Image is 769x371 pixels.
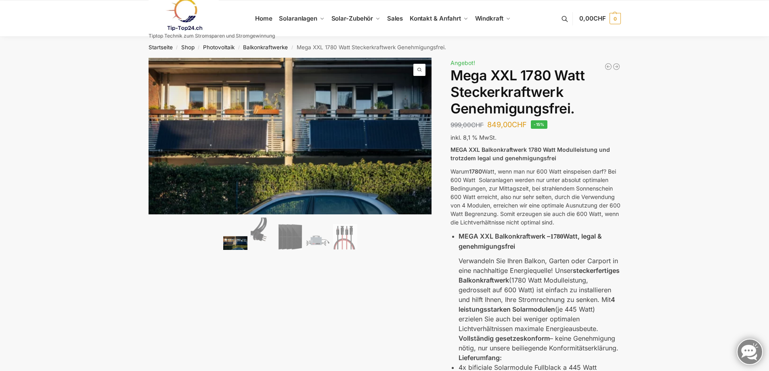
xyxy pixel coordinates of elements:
bdi: 849,00 [487,120,527,129]
img: Anschlusskabel-3meter_schweizer-stecker [251,218,275,250]
p: Tiptop Technik zum Stromsparen und Stromgewinnung [149,34,275,38]
span: Solar-Zubehör [331,15,373,22]
span: Angebot! [451,59,475,66]
a: Photovoltaik [203,44,235,50]
strong: Vollständig gesetzeskonform [459,334,550,342]
strong: 1780 [469,168,482,175]
strong: Lieferumfang: [459,354,502,362]
nav: Breadcrumb [134,37,635,58]
a: Solaranlagen [276,0,328,37]
span: 0,00 [579,15,606,22]
span: / [195,44,203,51]
span: Solaranlagen [279,15,317,22]
a: Solar-Zubehör [328,0,383,37]
img: Nep BDM 2000 gedrosselt auf 600 Watt [306,231,330,249]
span: inkl. 8,1 % MwSt. [451,134,497,141]
span: CHF [593,15,606,22]
strong: MEGA XXL Balkonkraftwerk – Watt, legal & genehmigungsfrei [459,232,602,250]
a: Windkraft [471,0,514,37]
span: 0 [610,13,621,24]
strong: 1780 [550,233,563,240]
a: Sales [383,0,406,37]
img: 2 Balkonkraftwerke [223,236,247,249]
a: Balkonkraftwerk 445/860 Erweiterungsmodul [612,63,620,71]
span: CHF [471,121,484,129]
span: / [173,44,181,51]
span: CHF [512,120,527,129]
strong: steckerfertiges Balkonkraftwerk [459,266,620,284]
span: / [235,44,243,51]
p: – keine Genehmigung nötig, nur unsere beiliegende Konformitätserklärung. [459,333,620,353]
a: Shop [181,44,195,50]
span: Windkraft [475,15,503,22]
span: Kontakt & Anfahrt [410,15,461,22]
p: Warum Watt, wenn man nur 600 Watt einspeisen darf? Bei 600 Watt Solaranlagen werden nur unter abs... [451,167,620,226]
strong: MEGA XXL Balkonkraftwerk 1780 Watt Modulleistung und trotzdem legal und genehmigungsfrei [451,146,610,161]
span: / [288,44,296,51]
a: Balkonkraftwerke [243,44,288,50]
a: Startseite [149,44,173,50]
a: 10 Bificiale Solarmodule 450 Watt Fullblack [604,63,612,71]
img: Mega XXL 1780 Watt Steckerkraftwerk Genehmigungsfrei. – Bild 3 [278,224,302,250]
a: 0,00CHF 0 [579,6,620,31]
a: Kontakt & Anfahrt [406,0,471,37]
span: -15% [531,120,547,129]
strong: 4 leistungsstarken Solarmodulen [459,296,615,313]
img: Kabel, Stecker und Zubehör für Solaranlagen [333,224,357,250]
span: Sales [387,15,403,22]
h1: Mega XXL 1780 Watt Steckerkraftwerk Genehmigungsfrei. [451,67,620,117]
p: Verwandeln Sie Ihren Balkon, Garten oder Carport in eine nachhaltige Energiequelle! Unser (1780 W... [459,256,620,333]
bdi: 999,00 [451,121,484,129]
